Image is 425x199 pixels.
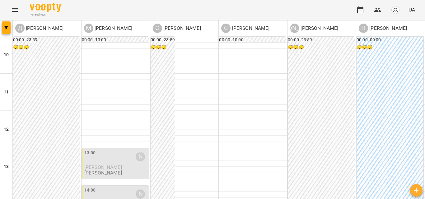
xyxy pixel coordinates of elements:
h6: 11 [4,89,9,96]
div: Антонюк Софія [290,24,338,33]
h6: 00:00 - 23:59 [151,37,175,43]
div: П [359,24,368,33]
p: [PERSON_NAME] [299,25,338,32]
span: For Business [30,13,61,17]
div: С [153,24,162,33]
h6: 00:00 - 23:59 [13,37,80,43]
h6: 12 [4,126,9,133]
div: [PERSON_NAME] [290,24,299,33]
img: Voopty Logo [30,3,61,12]
div: Марченкова Анастасія [136,152,145,161]
h6: 13 [4,163,9,170]
a: П [PERSON_NAME] [359,24,407,33]
span: [PERSON_NAME] [84,164,122,170]
p: [PERSON_NAME] [25,25,63,32]
p: [PERSON_NAME] [84,170,122,175]
a: [PERSON_NAME] [PERSON_NAME] [290,24,338,33]
label: 14:00 [84,187,96,194]
h6: 00:00 - 10:00 [219,37,286,43]
label: 13:00 [84,150,96,156]
h6: 00:00 - 00:00 [357,37,423,43]
h6: 00:00 - 10:00 [82,37,149,43]
div: Марченкова Анастасія [84,24,132,33]
h6: 00:00 - 23:59 [288,37,355,43]
a: С [PERSON_NAME] [221,24,269,33]
img: avatar_s.png [391,6,400,14]
button: Menu [7,2,22,17]
a: С [PERSON_NAME] [153,24,201,33]
a: М [PERSON_NAME] [84,24,132,33]
div: Д [15,24,25,33]
h6: 10 [4,52,9,58]
h6: 😴😴😴 [357,44,423,51]
div: Марченкова Анастасія [136,189,145,199]
div: С [221,24,231,33]
p: [PERSON_NAME] [368,25,407,32]
p: [PERSON_NAME] [162,25,201,32]
div: Слободян Андрій [221,24,269,33]
button: UA [406,4,418,16]
a: Д [PERSON_NAME] [15,24,63,33]
p: [PERSON_NAME] [93,25,132,32]
span: UA [409,7,415,13]
div: Полтавцева Наталя [359,24,407,33]
h6: 😴😴😴 [13,44,80,51]
h6: 😴😴😴 [151,44,175,51]
p: [PERSON_NAME] [231,25,269,32]
h6: 😴😴😴 [288,44,355,51]
button: Створити урок [410,184,423,197]
div: М [84,24,93,33]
